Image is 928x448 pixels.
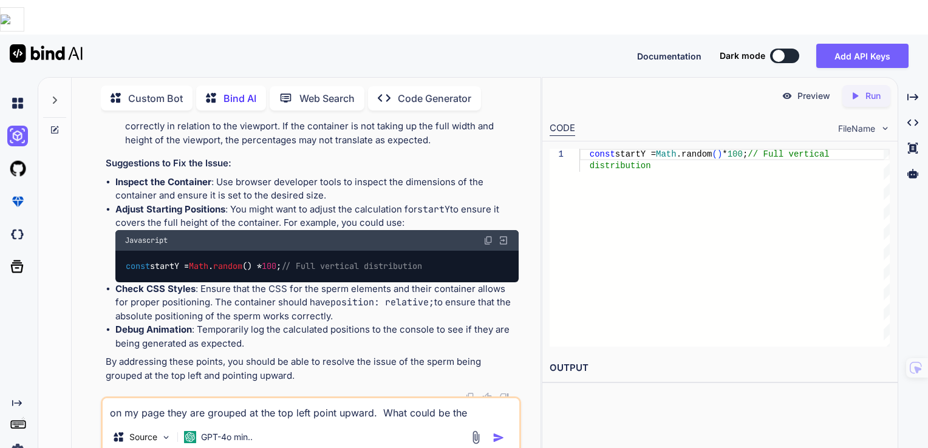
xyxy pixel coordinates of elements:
span: ; [743,149,748,159]
span: FileName [838,123,875,135]
h2: OUTPUT [542,354,897,382]
img: attachment [469,430,483,444]
p: Custom Bot [128,91,183,106]
p: : You might want to adjust the calculation for to ensure it covers the full height of the contain... [115,203,519,230]
img: Pick Models [161,432,171,443]
p: Source [129,431,157,443]
strong: Inspect the Container [115,176,211,188]
button: Documentation [637,50,701,63]
strong: Check CSS Styles [115,283,196,294]
p: : Temporarily log the calculated positions to the console to see if they are being generated as e... [115,323,519,350]
img: darkCloudIdeIcon [7,224,28,245]
span: Documentation [637,51,701,61]
button: Add API Keys [816,44,909,68]
img: chat [7,93,28,114]
h3: Suggestions to Fix the Issue: [106,157,519,171]
p: : Ensure that the CSS for the sperm elements and their container allows for proper positioning. T... [115,282,519,324]
span: 100 [728,149,743,159]
img: dislike [499,392,509,402]
p: Run [865,90,881,102]
p: Bind AI [223,91,256,106]
span: Javascript [125,236,168,245]
strong: Debug Animation [115,324,192,335]
code: position: relative; [330,296,434,308]
img: githubLight [7,158,28,179]
img: Open in Browser [498,235,509,246]
span: ( [712,149,717,159]
img: ai-studio [7,126,28,146]
span: .random [677,149,712,159]
span: const [126,261,150,272]
span: distribution [590,161,651,171]
p: GPT-4o min.. [201,431,253,443]
img: copy [483,236,493,245]
span: // Full vertical distribution [281,261,422,272]
div: 1 [550,149,564,160]
p: Web Search [299,91,355,106]
img: copy [465,392,475,402]
span: Math [657,149,677,159]
img: GPT-4o mini [184,431,196,443]
img: preview [782,90,793,101]
span: // Full vertical [748,149,830,159]
strong: Adjust Starting Positions [115,203,225,215]
code: startY = . () * ; [125,260,423,273]
p: Preview [797,90,830,102]
img: premium [7,191,28,212]
span: Math [189,261,208,272]
div: CODE [550,121,575,136]
span: 100 [262,261,276,272]
span: Dark mode [720,50,765,62]
img: icon [493,432,505,444]
span: ) [717,149,722,159]
span: const [590,149,615,159]
p: Code Generator [398,91,471,106]
p: By addressing these points, you should be able to resolve the issue of the sperm being grouped at... [106,355,519,382]
p: : Use browser developer tools to inspect the dimensions of the container and ensure it is set to ... [115,175,519,203]
img: like [482,392,492,402]
code: startY [417,203,450,216]
img: Bind AI [10,44,83,63]
span: startY = [615,149,656,159]
span: random [213,261,242,272]
img: chevron down [880,123,890,134]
